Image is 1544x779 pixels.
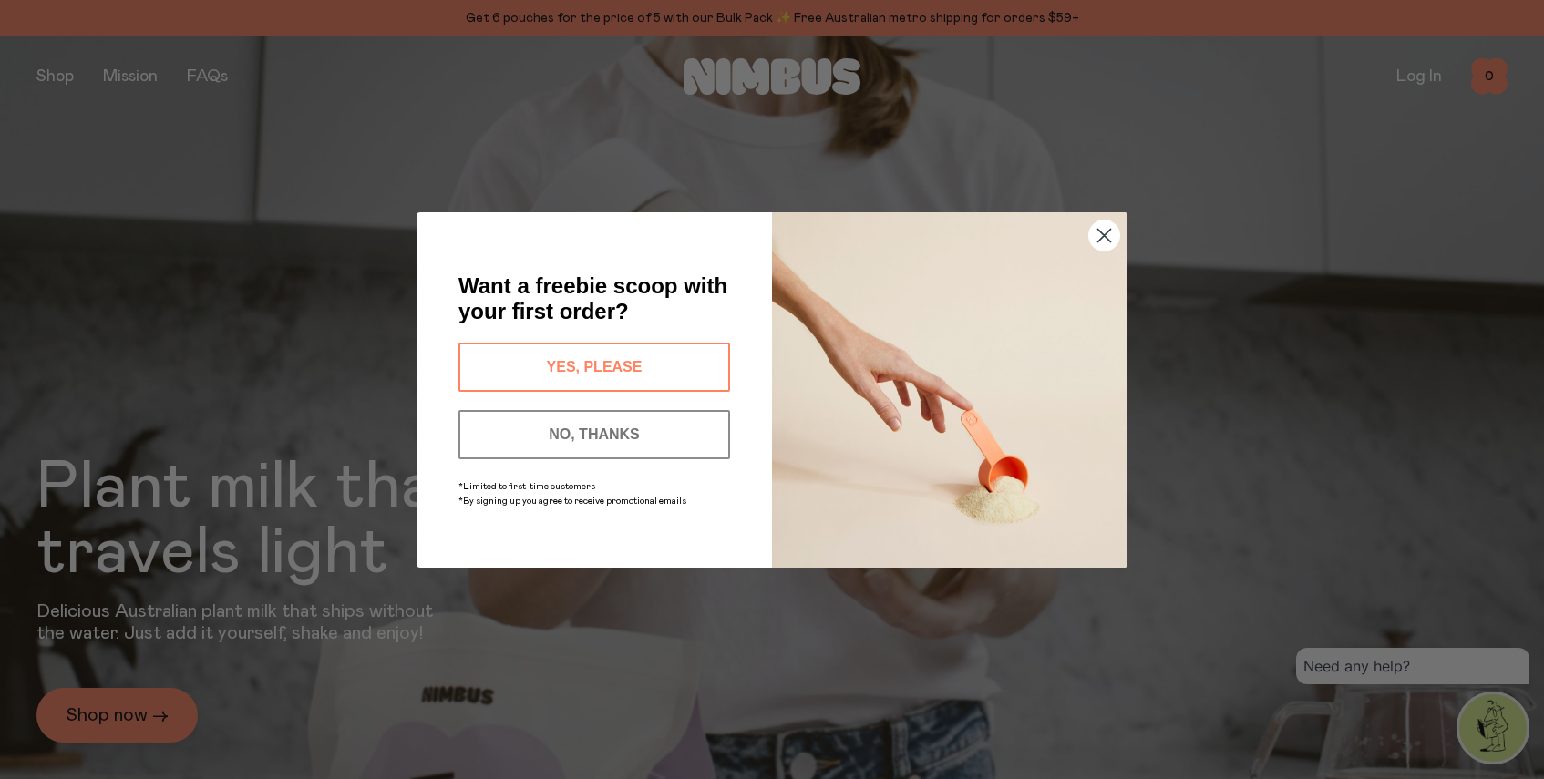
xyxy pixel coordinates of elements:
[458,343,730,392] button: YES, PLEASE
[458,273,727,323] span: Want a freebie scoop with your first order?
[1088,220,1120,251] button: Close dialog
[772,212,1127,568] img: c0d45117-8e62-4a02-9742-374a5db49d45.jpeg
[458,410,730,459] button: NO, THANKS
[458,497,686,506] span: *By signing up you agree to receive promotional emails
[458,482,595,491] span: *Limited to first-time customers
